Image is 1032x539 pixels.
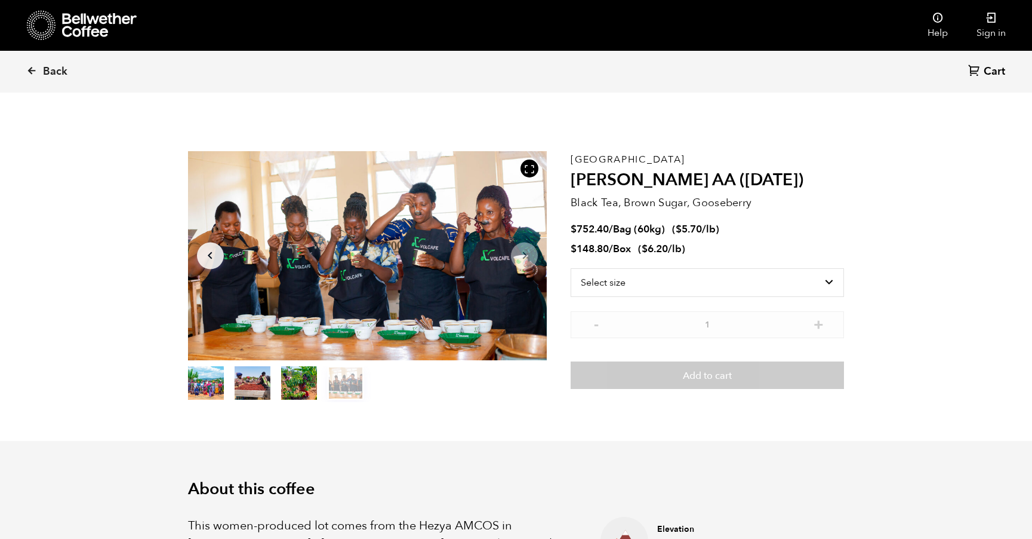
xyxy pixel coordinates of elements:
bdi: 148.80 [571,242,609,256]
button: + [811,317,826,329]
span: /lb [702,222,716,236]
span: Bag (60kg) [613,222,665,236]
span: / [609,242,613,256]
span: Back [43,65,67,79]
h2: [PERSON_NAME] AA ([DATE]) [571,170,844,191]
span: Cart [984,65,1005,79]
bdi: 5.70 [676,222,702,236]
span: $ [642,242,648,256]
span: ( ) [672,222,719,236]
p: Black Tea, Brown Sugar, Gooseberry [571,195,844,211]
button: - [589,317,603,329]
a: Cart [968,64,1008,80]
span: /lb [668,242,682,256]
span: ( ) [638,242,685,256]
span: Box [613,242,631,256]
bdi: 6.20 [642,242,668,256]
h2: About this coffee [188,480,845,499]
bdi: 752.40 [571,222,609,236]
h4: Elevation [657,523,825,535]
span: $ [676,222,682,236]
button: Add to cart [571,362,844,389]
span: $ [571,222,577,236]
span: $ [571,242,577,256]
span: / [609,222,613,236]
